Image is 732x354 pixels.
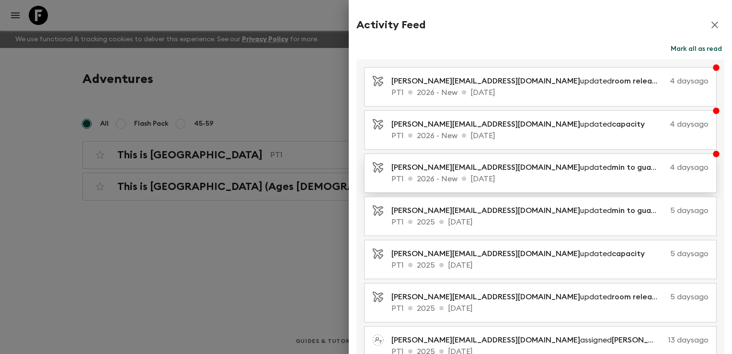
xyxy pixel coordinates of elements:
span: room release days [612,77,679,85]
span: [PERSON_NAME][EMAIL_ADDRESS][DOMAIN_NAME] [391,250,580,258]
p: PT1 2026 - New [DATE] [391,173,709,185]
p: PT1 2026 - New [DATE] [391,87,709,98]
p: updated [391,118,652,130]
span: min to guarantee [612,164,676,171]
span: [PERSON_NAME][EMAIL_ADDRESS][DOMAIN_NAME] [391,336,580,344]
p: 5 days ago [670,291,709,303]
p: PT1 2025 [DATE] [391,216,709,228]
p: updated [391,75,666,87]
span: capacity [612,250,645,258]
p: 13 days ago [668,334,709,346]
span: [PERSON_NAME][EMAIL_ADDRESS][DOMAIN_NAME] [391,207,580,214]
p: updated [391,162,666,173]
span: min to guarantee [612,207,676,214]
p: updated [391,248,652,260]
p: 4 days ago [670,75,709,87]
p: 4 days ago [656,118,709,130]
p: updated [391,291,666,303]
p: assigned as a pack leader [391,334,664,346]
p: updated [391,205,666,216]
p: PT1 2026 - New [DATE] [391,130,709,142]
span: capacity [612,120,645,128]
p: PT1 2025 [DATE] [391,303,709,314]
span: [PERSON_NAME][EMAIL_ADDRESS][DOMAIN_NAME] [391,77,580,85]
span: [PERSON_NAME][EMAIL_ADDRESS][DOMAIN_NAME] [391,164,580,171]
button: Mark all as read [668,42,724,56]
p: 5 days ago [670,205,709,216]
p: PT1 2025 [DATE] [391,260,709,271]
span: [PERSON_NAME] [612,336,673,344]
p: 5 days ago [656,248,709,260]
p: 4 days ago [670,162,709,173]
span: [PERSON_NAME][EMAIL_ADDRESS][DOMAIN_NAME] [391,293,580,301]
h2: Activity Feed [356,19,425,31]
span: room release days [612,293,679,301]
span: [PERSON_NAME][EMAIL_ADDRESS][DOMAIN_NAME] [391,120,580,128]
